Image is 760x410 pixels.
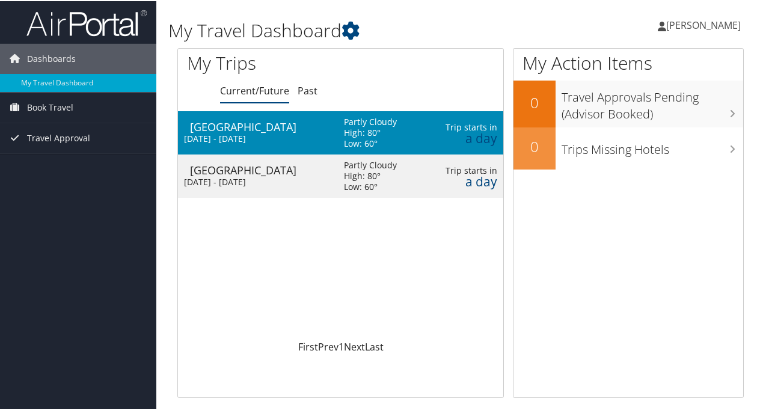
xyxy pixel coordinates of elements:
span: Travel Approval [27,122,90,152]
div: [GEOGRAPHIC_DATA] [190,164,332,174]
h3: Trips Missing Hotels [562,134,743,157]
div: Trip starts in [435,121,497,132]
a: Prev [318,339,339,352]
h2: 0 [513,135,556,156]
div: a day [435,175,497,186]
div: High: 80° [344,126,397,137]
div: Trip starts in [435,164,497,175]
div: Low: 60° [344,137,397,148]
h1: My Action Items [513,49,743,75]
div: [GEOGRAPHIC_DATA] [190,120,332,131]
a: Current/Future [220,83,289,96]
a: Past [298,83,317,96]
div: Partly Cloudy [344,115,397,126]
a: First [298,339,318,352]
a: 1 [339,339,344,352]
span: Book Travel [27,91,73,121]
a: [PERSON_NAME] [658,6,753,42]
h3: Travel Approvals Pending (Advisor Booked) [562,82,743,121]
div: Partly Cloudy [344,159,397,170]
div: Low: 60° [344,180,397,191]
img: airportal-logo.png [26,8,147,36]
h1: My Travel Dashboard [168,17,558,42]
div: [DATE] - [DATE] [184,132,326,143]
div: [DATE] - [DATE] [184,176,326,186]
span: Dashboards [27,43,76,73]
a: Last [365,339,384,352]
h1: My Trips [187,49,359,75]
a: 0Trips Missing Hotels [513,126,743,168]
div: a day [435,132,497,142]
h2: 0 [513,91,556,112]
a: 0Travel Approvals Pending (Advisor Booked) [513,79,743,126]
a: Next [344,339,365,352]
span: [PERSON_NAME] [666,17,741,31]
div: High: 80° [344,170,397,180]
